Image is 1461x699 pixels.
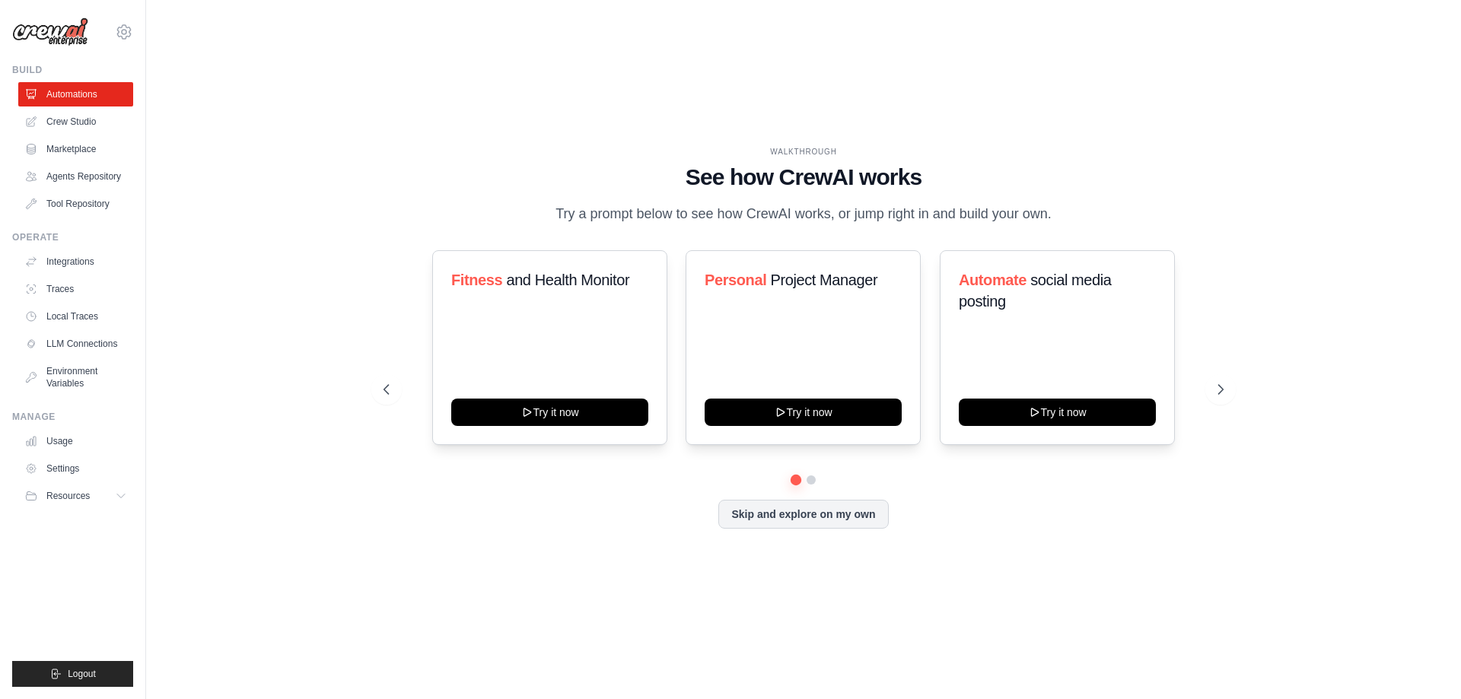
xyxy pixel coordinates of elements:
[718,500,888,529] button: Skip and explore on my own
[46,490,90,502] span: Resources
[959,272,1112,310] span: social media posting
[18,456,133,481] a: Settings
[18,429,133,453] a: Usage
[384,164,1224,191] h1: See how CrewAI works
[68,668,96,680] span: Logout
[12,231,133,243] div: Operate
[384,146,1224,157] div: WALKTHROUGH
[12,64,133,76] div: Build
[18,137,133,161] a: Marketplace
[12,661,133,687] button: Logout
[705,272,766,288] span: Personal
[18,164,133,189] a: Agents Repository
[18,82,133,106] a: Automations
[959,399,1156,426] button: Try it now
[12,411,133,423] div: Manage
[705,399,902,426] button: Try it now
[12,17,88,46] img: Logo
[548,203,1059,225] p: Try a prompt below to see how CrewAI works, or jump right in and build your own.
[18,192,133,216] a: Tool Repository
[451,272,502,288] span: Fitness
[451,399,648,426] button: Try it now
[18,359,133,396] a: Environment Variables
[18,484,133,508] button: Resources
[959,272,1027,288] span: Automate
[18,249,133,274] a: Integrations
[18,110,133,134] a: Crew Studio
[506,272,629,288] span: and Health Monitor
[18,332,133,356] a: LLM Connections
[771,272,878,288] span: Project Manager
[18,304,133,329] a: Local Traces
[18,277,133,301] a: Traces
